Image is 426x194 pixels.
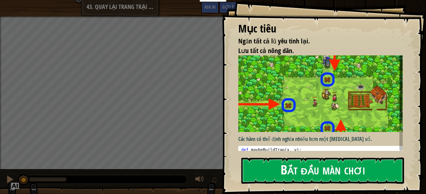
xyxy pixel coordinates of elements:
[238,55,408,132] img: Thornbush farm
[241,158,404,184] button: Bắt đầu màn chơi
[238,36,310,45] span: Ngăn tất cả lũ yêu tinh lại.
[238,46,294,55] span: Lưu tất cả nông dân.
[201,1,219,14] button: Ask AI
[204,4,216,10] span: Ask AI
[193,173,206,187] button: Tùy chỉnh âm lượng
[230,46,401,56] li: Lưu tất cả nông dân.
[211,174,218,184] span: ♫
[3,173,17,187] button: Ctrl + P: Pause
[230,36,401,46] li: Ngăn tất cả lũ yêu tinh lại.
[210,173,221,187] button: ♫
[238,21,403,36] div: Mục tiêu
[11,183,19,191] button: Ask AI
[238,135,408,143] p: Các hàm có thể định nghĩa nhiều hơn một [MEDICAL_DATA] số.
